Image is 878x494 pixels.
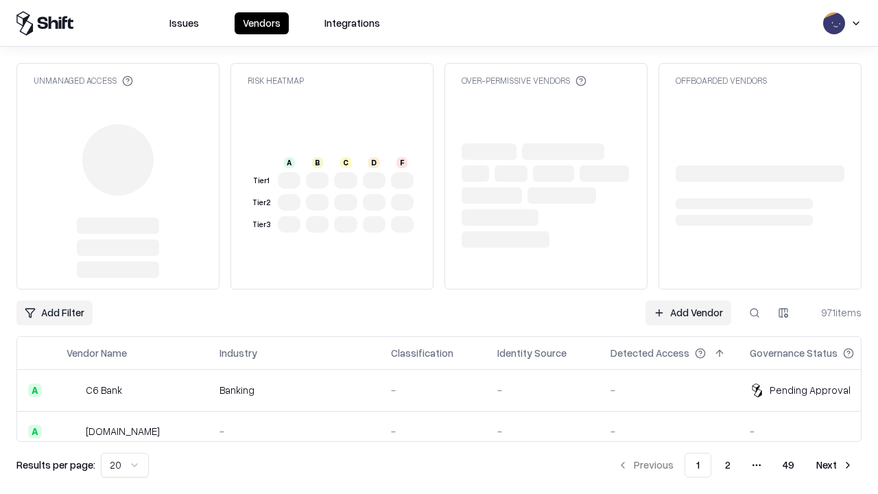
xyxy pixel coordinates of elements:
[67,425,80,438] img: pathfactory.com
[28,425,42,438] div: A
[284,157,295,168] div: A
[235,12,289,34] button: Vendors
[248,75,304,86] div: Risk Heatmap
[368,157,379,168] div: D
[391,383,475,397] div: -
[28,384,42,397] div: A
[86,424,160,438] div: [DOMAIN_NAME]
[250,175,272,187] div: Tier 1
[609,453,862,478] nav: pagination
[16,458,95,472] p: Results per page:
[610,346,689,360] div: Detected Access
[16,301,93,325] button: Add Filter
[808,453,862,478] button: Next
[610,424,728,438] div: -
[772,453,805,478] button: 49
[497,383,589,397] div: -
[807,305,862,320] div: 971 items
[391,346,453,360] div: Classification
[685,453,711,478] button: 1
[497,346,567,360] div: Identity Source
[219,383,369,397] div: Banking
[645,301,731,325] a: Add Vendor
[610,383,728,397] div: -
[67,346,127,360] div: Vendor Name
[219,346,257,360] div: Industry
[67,384,80,397] img: C6 Bank
[396,157,407,168] div: F
[316,12,388,34] button: Integrations
[161,12,207,34] button: Issues
[497,424,589,438] div: -
[676,75,767,86] div: Offboarded Vendors
[770,383,851,397] div: Pending Approval
[86,383,122,397] div: C6 Bank
[250,219,272,231] div: Tier 3
[750,424,876,438] div: -
[714,453,741,478] button: 2
[250,197,272,209] div: Tier 2
[340,157,351,168] div: C
[462,75,586,86] div: Over-Permissive Vendors
[750,346,838,360] div: Governance Status
[34,75,133,86] div: Unmanaged Access
[219,424,369,438] div: -
[391,424,475,438] div: -
[312,157,323,168] div: B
